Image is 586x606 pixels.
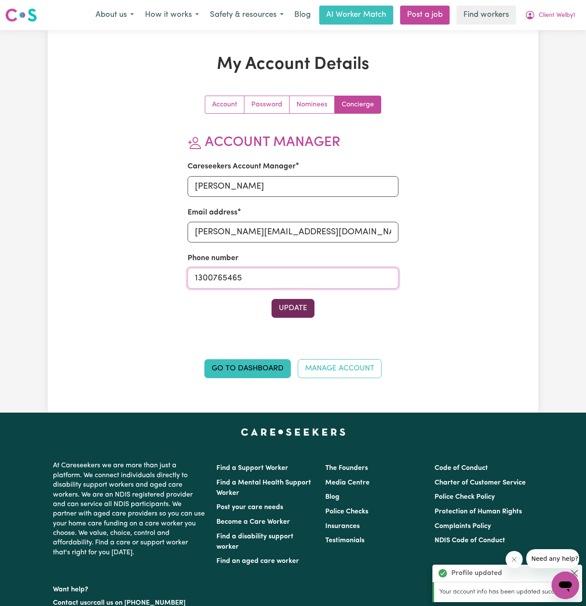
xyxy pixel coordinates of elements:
button: My Account [519,6,581,24]
a: AI Worker Match [319,6,393,25]
strong: Profile updated [451,568,502,578]
a: Update your password [244,96,290,113]
label: Careseekers Account Manager [188,161,296,172]
iframe: Message from company [526,549,579,568]
a: Media Centre [325,479,370,486]
a: Testimonials [325,537,364,544]
a: Find a Support Worker [216,465,288,472]
a: Manage Account [298,359,382,378]
a: Find workers [456,6,516,25]
p: Want help? [53,581,206,594]
h2: Account Manager [188,134,399,151]
a: Police Checks [325,508,368,515]
img: Careseekers logo [5,7,37,23]
a: Find an aged care worker [216,558,299,565]
button: About us [90,6,139,24]
p: Your account info has been updated successfully [439,587,577,597]
a: Find a Mental Health Support Worker [216,479,311,497]
a: Blog [325,494,339,500]
input: e.g. amanda@careseekers.com.au [188,222,399,242]
span: Client Welby1 [539,11,575,20]
p: At Careseekers we are more than just a platform. We connect individuals directly to disability su... [53,457,206,561]
a: Code of Conduct [435,465,488,472]
a: Post a job [400,6,450,25]
label: Email address [188,207,237,218]
a: Blog [289,6,316,25]
label: Phone number [188,253,238,264]
a: NDIS Code of Conduct [435,537,505,544]
a: Update account manager [335,96,381,113]
h1: My Account Details [135,54,451,75]
button: Close [569,568,580,578]
iframe: Close message [506,551,523,568]
a: Update your nominees [290,96,335,113]
a: Go to Dashboard [204,359,291,378]
a: Update your account [205,96,244,113]
button: Safety & resources [204,6,289,24]
a: Find a disability support worker [216,533,293,550]
a: Careseekers home page [241,428,345,435]
a: Police Check Policy [435,494,495,500]
input: e.g. Amanda van Eldik [188,176,399,197]
a: The Founders [325,465,368,472]
a: Protection of Human Rights [435,508,522,515]
a: Careseekers logo [5,5,37,25]
button: How it works [139,6,204,24]
a: Complaints Policy [435,523,491,530]
iframe: Button to launch messaging window [552,572,579,599]
button: Update [271,299,315,318]
input: e.g. 0410 123 456 [188,268,399,289]
a: Insurances [325,523,360,530]
a: Charter of Customer Service [435,479,526,486]
a: Post your care needs [216,504,283,511]
a: Become a Care Worker [216,519,290,525]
